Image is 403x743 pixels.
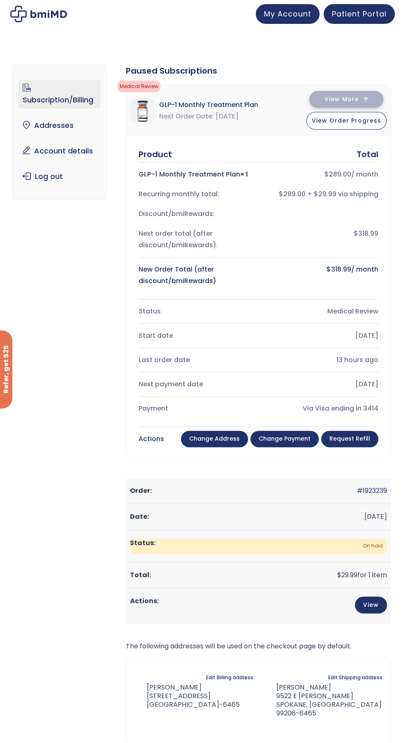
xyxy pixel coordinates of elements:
[312,116,381,125] span: View Order Progress
[19,142,100,160] a: Account details
[181,431,248,447] a: Change address
[328,672,382,683] a: Edit Shipping address
[355,597,387,613] a: View
[19,117,100,134] a: Addresses
[215,111,239,122] span: [DATE]
[324,169,351,179] bdi: 289.00
[240,169,248,179] strong: × 1
[139,354,254,366] div: Last order date
[263,354,378,366] div: 13 hours ago
[130,98,155,123] img: GLP-1 Monthly Treatment Plan
[19,168,100,185] a: Log out
[264,9,311,19] span: My Account
[357,486,387,495] a: #1923239
[306,112,387,130] button: View Order Progress
[324,4,395,24] a: Patient Portal
[263,264,378,287] div: / month
[263,188,378,200] div: $289.00 + $29.99 via shipping
[364,512,387,521] time: [DATE]
[19,80,100,109] a: Subscription/Billing
[309,91,383,108] button: View More
[263,228,378,251] div: $318.99
[327,265,331,274] span: $
[206,672,253,683] a: Edit Billing address
[12,65,107,200] nav: Account pages
[126,641,391,652] p: The following addresses will be used on the checkout page by default.
[263,403,378,414] div: Via Visa ending in 3414
[263,330,378,341] div: [DATE]
[139,149,172,160] div: Product
[250,431,319,447] a: Change payment
[139,169,254,180] div: GLP-1 Monthly Treatment Plan
[321,431,378,447] a: Request Refill
[139,306,254,317] div: Status
[159,111,214,122] span: Next Order Date
[327,265,351,274] bdi: 318.99
[256,4,320,24] a: My Account
[332,9,387,19] span: Patient Portal
[130,539,387,554] span: On hold
[139,264,254,287] div: New Order Total (after discount/bmiRewards)
[118,81,160,92] span: Medical Review
[126,65,391,77] div: Paused Subscriptions
[337,570,357,580] span: 29.99
[337,570,341,580] span: $
[126,562,391,588] td: for 1 item
[139,188,254,200] div: Recurring monthly total:
[263,169,378,180] div: / month
[263,378,378,390] div: [DATE]
[357,149,378,160] div: Total
[134,683,240,709] address: [PERSON_NAME] [STREET_ADDRESS] [GEOGRAPHIC_DATA]-6465
[139,330,254,341] div: Start date
[263,306,378,317] div: Medical Review
[159,99,258,111] span: GLP-1 Monthly Treatment Plan
[139,403,254,414] div: Payment
[139,433,164,445] div: Actions
[139,208,254,220] div: Discount/bmiRewards:
[139,378,254,390] div: Next payment date
[10,6,67,22] img: My account
[324,97,359,102] span: View More
[324,169,329,179] span: $
[263,683,382,717] address: [PERSON_NAME] 9522 E [PERSON_NAME] SPOKANE, [GEOGRAPHIC_DATA] 99206-6465
[139,228,254,251] div: Next order total (after discount/bmiRewards):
